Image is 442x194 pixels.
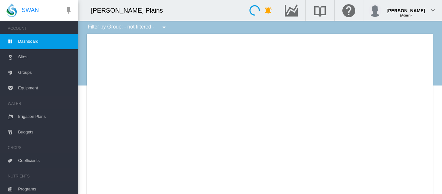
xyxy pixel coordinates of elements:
span: ACCOUNT [8,23,72,34]
span: Irrigation Plans [18,109,72,124]
img: SWAN-Landscape-Logo-Colour-drop.png [6,4,17,17]
span: SWAN [22,6,39,14]
div: Filter by Group: - not filtered - [83,21,172,34]
md-icon: icon-menu-down [160,23,168,31]
md-icon: Click here for help [341,6,357,14]
button: icon-bell-ring [262,4,275,17]
md-icon: icon-pin [65,6,72,14]
span: Groups [18,65,72,80]
md-icon: Search the knowledge base [312,6,328,14]
span: NUTRIENTS [8,171,72,181]
span: (Admin) [400,14,412,17]
span: CROPS [8,143,72,153]
span: Equipment [18,80,72,96]
span: Budgets [18,124,72,140]
div: [PERSON_NAME] [387,5,425,11]
span: Coefficients [18,153,72,168]
div: [PERSON_NAME] Plains [91,6,169,15]
span: WATER [8,98,72,109]
md-icon: Go to the Data Hub [283,6,299,14]
button: icon-menu-down [158,21,171,34]
img: profile.jpg [369,4,381,17]
span: Sites [18,49,72,65]
md-icon: icon-bell-ring [264,6,272,14]
span: Dashboard [18,34,72,49]
md-icon: icon-chevron-down [429,6,437,14]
